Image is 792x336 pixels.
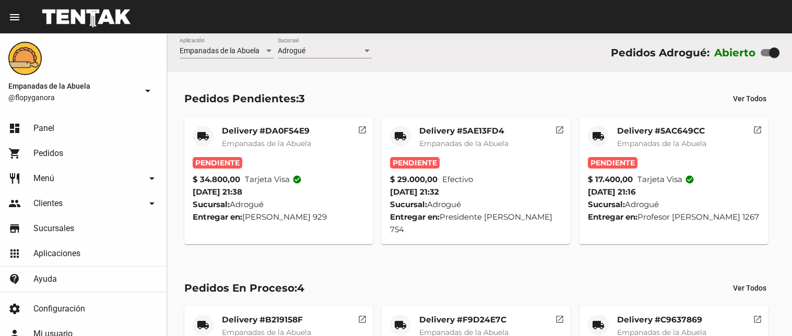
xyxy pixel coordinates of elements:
[419,126,509,136] mat-card-title: Delivery #5AE13FD4
[197,130,209,142] mat-icon: local_shipping
[617,315,706,325] mat-card-title: Delivery #C9637869
[180,46,259,55] span: Empanadas de la Abuela
[390,211,562,236] div: Presidente [PERSON_NAME] 754
[8,273,21,285] mat-icon: contact_support
[592,319,605,331] mat-icon: local_shipping
[33,198,63,209] span: Clientes
[390,199,427,209] strong: Sucursal:
[222,139,311,148] span: Empanadas de la Abuela
[611,44,710,61] div: Pedidos Adrogué:
[588,199,625,209] strong: Sucursal:
[292,175,302,184] mat-icon: check_circle
[299,92,305,105] span: 3
[358,124,367,133] mat-icon: open_in_new
[197,319,209,331] mat-icon: local_shipping
[8,222,21,235] mat-icon: store
[141,85,154,97] mat-icon: arrow_drop_down
[245,173,302,186] span: Tarjeta visa
[555,124,564,133] mat-icon: open_in_new
[733,94,766,103] span: Ver Todos
[184,90,305,107] div: Pedidos Pendientes:
[193,198,364,211] div: Adrogué
[33,173,54,184] span: Menú
[442,173,473,186] span: Efectivo
[748,294,782,326] iframe: chat widget
[184,280,304,296] div: Pedidos En Proceso:
[588,211,760,223] div: Profesor [PERSON_NAME] 1267
[8,42,42,75] img: f0136945-ed32-4f7c-91e3-a375bc4bb2c5.png
[33,274,57,284] span: Ayuda
[193,199,230,209] strong: Sucursal:
[394,319,407,331] mat-icon: local_shipping
[146,197,158,210] mat-icon: arrow_drop_down
[8,80,137,92] span: Empanadas de la Abuela
[33,148,63,159] span: Pedidos
[8,11,21,23] mat-icon: menu
[588,173,633,186] strong: $ 17.400,00
[193,211,364,223] div: [PERSON_NAME] 929
[193,157,242,169] span: Pendiente
[588,157,637,169] span: Pendiente
[278,46,305,55] span: Adrogué
[297,282,304,294] span: 4
[8,92,137,103] span: @flopyganora
[419,139,509,148] span: Empanadas de la Abuela
[8,247,21,260] mat-icon: apps
[222,315,311,325] mat-card-title: Delivery #B219158F
[617,139,706,148] span: Empanadas de la Abuela
[725,279,775,297] button: Ver Todos
[390,212,440,222] strong: Entregar en:
[419,315,509,325] mat-card-title: Delivery #F9D24E7C
[33,223,74,234] span: Sucursales
[390,157,440,169] span: Pendiente
[33,123,54,134] span: Panel
[8,172,21,185] mat-icon: restaurant
[588,198,760,211] div: Adrogué
[390,198,562,211] div: Adrogué
[733,284,766,292] span: Ver Todos
[358,313,367,322] mat-icon: open_in_new
[222,126,311,136] mat-card-title: Delivery #DA0F54E9
[33,304,85,314] span: Configuración
[390,173,438,186] strong: $ 29.000,00
[193,212,242,222] strong: Entregar en:
[33,248,80,259] span: Aplicaciones
[592,130,605,142] mat-icon: local_shipping
[725,89,775,108] button: Ver Todos
[8,197,21,210] mat-icon: people
[637,173,694,186] span: Tarjeta visa
[394,130,407,142] mat-icon: local_shipping
[8,147,21,160] mat-icon: shopping_cart
[588,212,637,222] strong: Entregar en:
[193,173,240,186] strong: $ 34.800,00
[390,187,439,197] span: [DATE] 21:32
[193,187,242,197] span: [DATE] 21:38
[555,313,564,322] mat-icon: open_in_new
[8,303,21,315] mat-icon: settings
[685,175,694,184] mat-icon: check_circle
[8,122,21,135] mat-icon: dashboard
[146,172,158,185] mat-icon: arrow_drop_down
[753,124,762,133] mat-icon: open_in_new
[588,187,636,197] span: [DATE] 21:16
[714,44,756,61] label: Abierto
[617,126,706,136] mat-card-title: Delivery #5AC649CC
